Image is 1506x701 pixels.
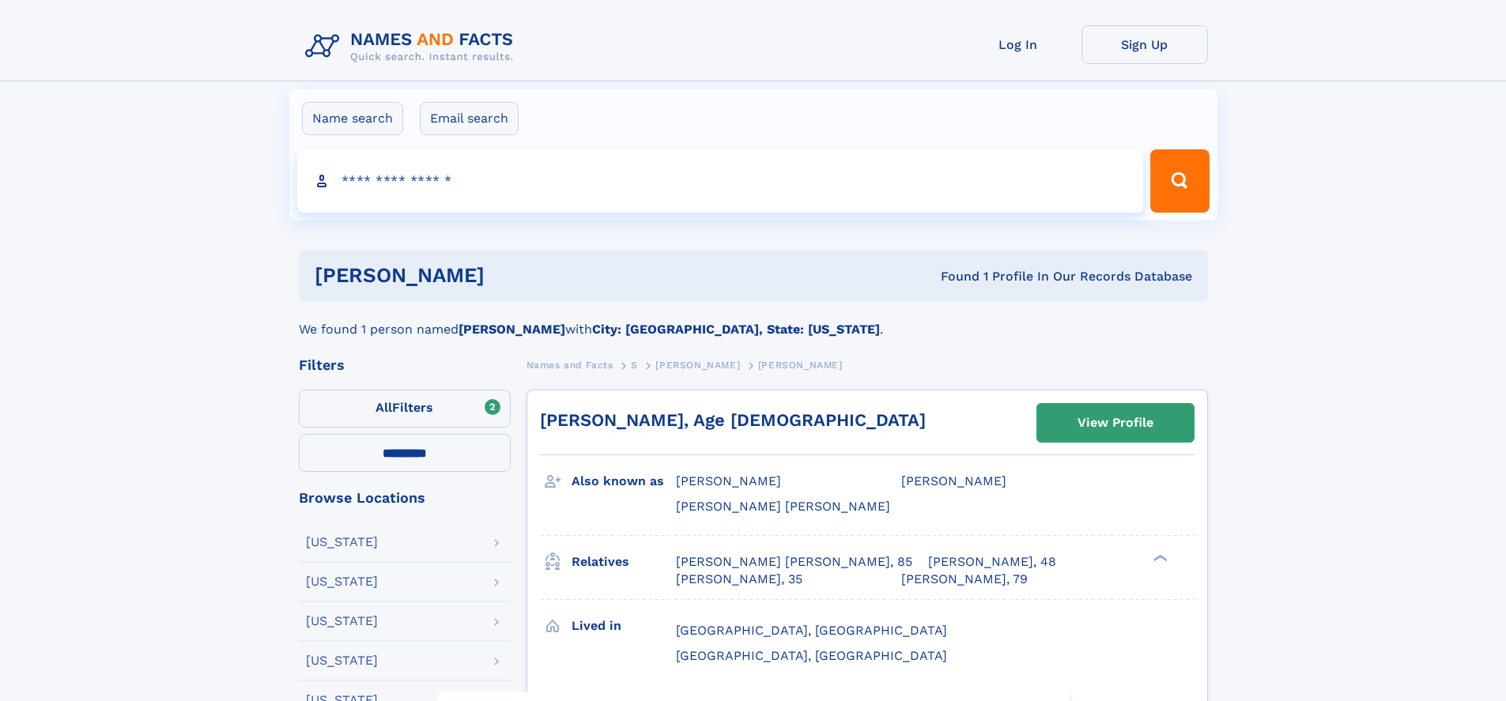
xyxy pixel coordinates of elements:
a: S [631,355,638,375]
div: [US_STATE] [306,615,378,628]
span: [PERSON_NAME] [676,473,781,488]
div: Found 1 Profile In Our Records Database [712,268,1192,285]
div: View Profile [1078,405,1153,441]
div: We found 1 person named with . [299,301,1208,339]
img: Logo Names and Facts [299,25,527,68]
div: Filters [299,358,511,372]
span: [PERSON_NAME] [901,473,1006,488]
h3: Also known as [572,468,676,495]
button: Search Button [1150,149,1209,213]
b: [PERSON_NAME] [459,322,565,337]
a: [PERSON_NAME], 35 [676,571,802,588]
a: [PERSON_NAME], 79 [901,571,1028,588]
h3: Relatives [572,548,676,575]
label: Filters [299,390,511,428]
a: [PERSON_NAME] [PERSON_NAME], 85 [676,553,912,571]
div: Browse Locations [299,491,511,505]
span: [PERSON_NAME] [758,360,843,371]
span: [GEOGRAPHIC_DATA], [GEOGRAPHIC_DATA] [676,623,947,638]
a: Log In [955,25,1081,64]
label: Name search [302,102,403,135]
input: search input [297,149,1144,213]
span: [PERSON_NAME] [PERSON_NAME] [676,499,890,514]
a: [PERSON_NAME] [655,355,740,375]
div: [US_STATE] [306,536,378,548]
h1: [PERSON_NAME] [315,266,713,285]
div: [US_STATE] [306,575,378,588]
span: [GEOGRAPHIC_DATA], [GEOGRAPHIC_DATA] [676,648,947,663]
a: Names and Facts [527,355,613,375]
a: View Profile [1037,404,1194,442]
label: Email search [420,102,519,135]
a: [PERSON_NAME], Age [DEMOGRAPHIC_DATA] [540,410,926,430]
span: S [631,360,638,371]
a: [PERSON_NAME], 48 [928,553,1056,571]
h3: Lived in [572,612,676,639]
a: Sign Up [1081,25,1208,64]
b: City: [GEOGRAPHIC_DATA], State: [US_STATE] [592,322,880,337]
span: All [376,400,392,415]
div: [US_STATE] [306,654,378,667]
div: ❯ [1149,552,1168,563]
span: [PERSON_NAME] [655,360,740,371]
